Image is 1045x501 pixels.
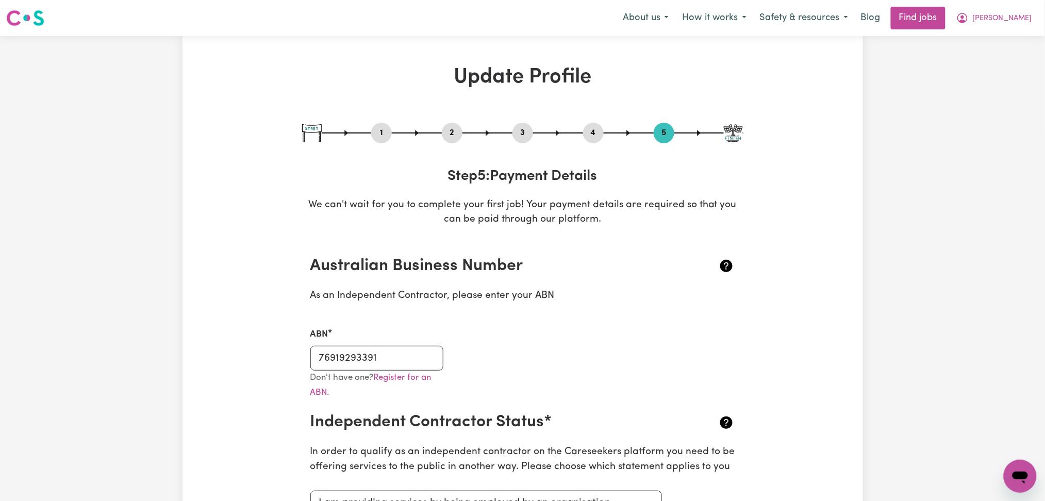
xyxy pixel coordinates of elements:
[891,7,946,29] a: Find jobs
[6,6,44,30] a: Careseekers logo
[442,126,462,140] button: Go to step 2
[616,7,675,29] button: About us
[302,65,743,90] h1: Update Profile
[310,373,432,397] small: Don't have one?
[675,7,753,29] button: How it works
[371,126,392,140] button: Go to step 1
[302,168,743,186] h3: Step 5 : Payment Details
[654,126,674,140] button: Go to step 5
[512,126,533,140] button: Go to step 3
[973,13,1032,24] span: [PERSON_NAME]
[310,328,328,341] label: ABN
[302,198,743,228] p: We can't wait for you to complete your first job! Your payment details are required so that you c...
[583,126,604,140] button: Go to step 4
[950,7,1039,29] button: My Account
[753,7,855,29] button: Safety & resources
[310,346,444,371] input: e.g. 51 824 753 556
[1004,460,1037,493] iframe: Button to launch messaging window
[310,256,665,276] h2: Australian Business Number
[6,9,44,27] img: Careseekers logo
[310,289,735,304] p: As an Independent Contractor, please enter your ABN
[310,373,432,397] a: Register for an ABN.
[310,445,735,475] p: In order to qualify as an independent contractor on the Careseekers platform you need to be offer...
[855,7,887,29] a: Blog
[310,412,665,432] h2: Independent Contractor Status*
